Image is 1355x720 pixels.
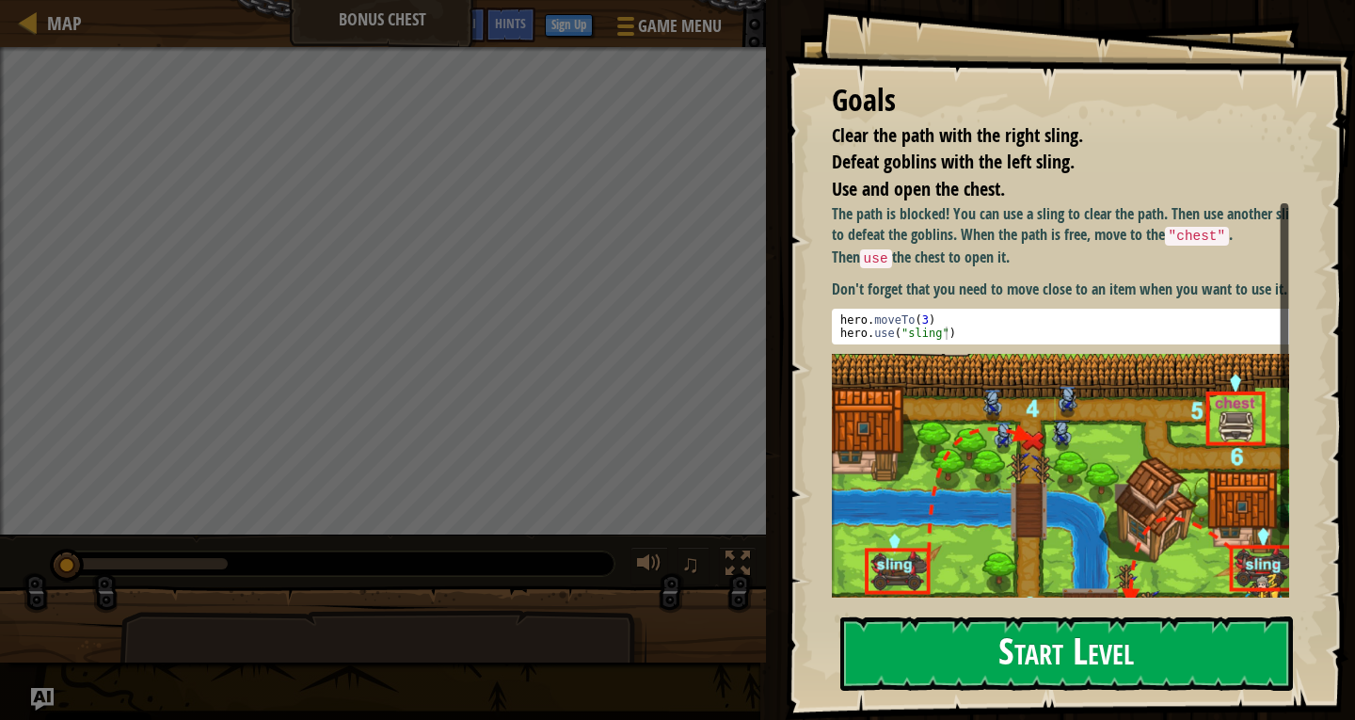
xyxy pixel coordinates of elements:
span: Ask AI [444,14,476,32]
button: Toggle fullscreen [719,547,757,585]
code: use [860,249,892,268]
button: Sign Up [545,14,593,37]
button: Ask AI [31,688,54,711]
button: ♫ [677,547,709,585]
button: Adjust volume [630,547,668,585]
span: ♫ [681,550,700,578]
span: Game Menu [638,14,722,39]
span: Hints [495,14,526,32]
span: Clear the path with the right sling. [832,122,1083,148]
code: "chest" [1165,227,1229,246]
li: Use and open the chest. [808,176,1284,203]
li: Defeat goblins with the left sling. [808,149,1284,176]
a: Map [38,10,82,36]
button: Game Menu [602,8,733,52]
p: Don't forget that you need to move close to an item when you want to use it. [832,279,1303,300]
div: Goals [832,79,1289,122]
button: Ask AI [435,8,486,42]
span: Map [47,10,82,36]
p: The path is blocked! You can use a sling to clear the path. Then use another sling to defeat the ... [832,203,1303,269]
li: Clear the path with the right sling. [808,122,1284,150]
button: Start Level [840,616,1293,691]
span: Use and open the chest. [832,176,1005,201]
span: Defeat goblins with the left sling. [832,149,1075,174]
img: M7l6a [832,354,1303,645]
